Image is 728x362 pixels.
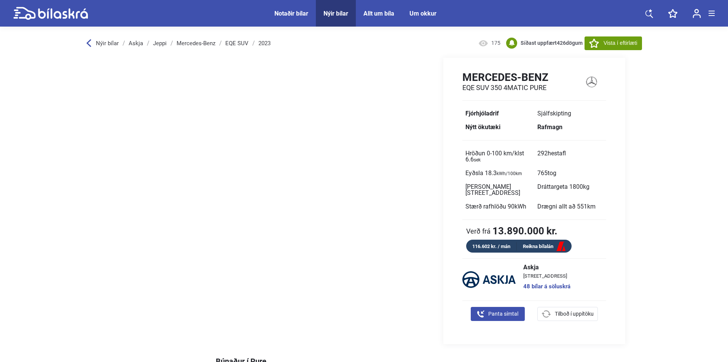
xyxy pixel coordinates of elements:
sub: kWh/100km [497,171,522,176]
b: Nýtt ökutæki [465,123,500,131]
a: Nýir bílar [323,10,348,17]
span: Tilboð í uppítöku [555,310,594,318]
span: [PERSON_NAME][STREET_ADDRESS] [465,183,520,196]
span: Eyðsla 18.3 [465,169,522,177]
a: Reikna bílalán [517,242,572,251]
span: Dráttargeta 1800 [537,183,589,190]
a: Um okkur [409,10,436,17]
a: 2023 [258,40,271,46]
a: Jeppi [153,40,167,46]
span: hestafl [548,150,566,157]
span: 765 [537,169,556,177]
b: Síðast uppfært dögum [521,40,583,46]
b: Fjórhjóladrif [465,110,499,117]
div: 116.602 kr. / mán [466,242,517,251]
span: tog [548,169,556,177]
a: Allt um bíla [363,10,394,17]
a: 48 bílar á söluskrá [523,284,570,289]
a: EQE SUV [225,40,249,46]
h2: EQE SUV 350 4MATIC Pure [462,84,548,92]
button: Vista í eftirlæti [585,36,642,50]
span: Askja [523,264,570,270]
span: Stærð rafhlöðu 90 [465,203,526,210]
span: kWh [515,203,526,210]
sub: sek [474,157,481,163]
b: Rafmagn [537,123,562,131]
span: Panta símtal [488,310,518,318]
a: Notaðir bílar [274,10,308,17]
span: Hröðun 0-100 km/klst 6.6 [465,150,524,163]
span: kg [583,183,589,190]
span: Sjálfskipting [537,110,571,117]
span: Drægni allt að 551 [537,203,596,210]
a: Mercedes-Benz [177,40,215,46]
span: Vista í eftirlæti [604,39,637,47]
span: Nýir bílar [96,40,119,47]
span: Verð frá [466,227,491,235]
img: user-login.svg [693,9,701,18]
span: [STREET_ADDRESS] [523,273,570,278]
span: 292 [537,150,566,157]
b: 13.890.000 kr. [492,226,558,236]
span: 426 [557,40,566,46]
span: 175 [491,40,501,47]
h1: Mercedes-Benz [462,71,548,84]
span: km [587,203,596,210]
a: Askja [129,40,143,46]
